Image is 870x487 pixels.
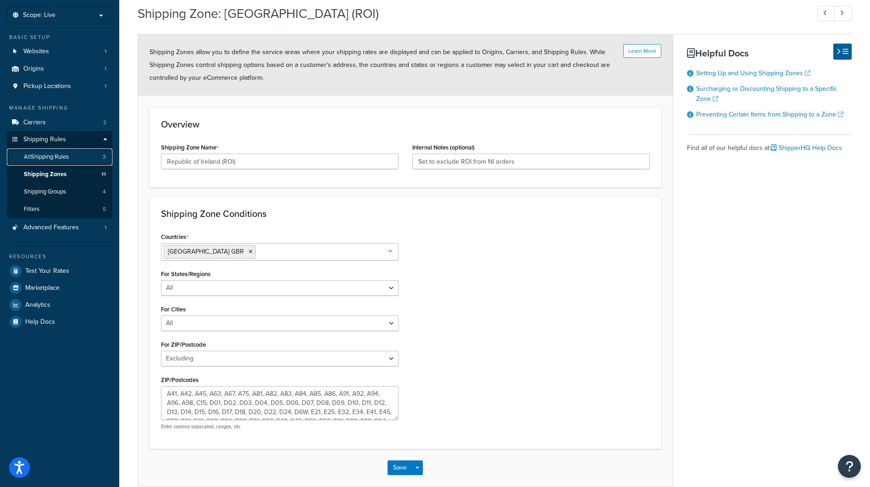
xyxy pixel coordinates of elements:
div: Manage Shipping [7,104,112,112]
span: 2 [103,119,106,127]
label: Shipping Zone Name [161,144,219,151]
a: Analytics [7,297,112,313]
span: Websites [23,48,49,55]
a: Marketplace [7,280,112,296]
span: Filters [24,205,39,213]
span: 5 [103,205,106,213]
a: Test Your Rates [7,263,112,279]
a: Help Docs [7,314,112,330]
span: 1 [105,65,106,73]
a: Previous Record [817,6,835,21]
li: Origins [7,61,112,77]
button: Learn More [623,44,661,58]
li: Shipping Rules [7,131,112,218]
a: Shipping Groups4 [7,183,112,200]
label: ZIP/Postcodes [161,376,199,383]
a: Carriers2 [7,114,112,131]
h3: Helpful Docs [687,48,852,58]
div: Basic Setup [7,33,112,41]
span: Shipping Zones allow you to define the service areas where your shipping rates are displayed and ... [150,47,610,83]
a: AllShipping Rules3 [7,149,112,166]
label: For Cities [161,306,186,313]
a: Origins1 [7,61,112,77]
a: Surcharging or Discounting Shipping to a Specific Zone [696,84,837,104]
span: 3 [103,153,106,161]
span: Analytics [25,301,50,309]
span: 1 [105,48,106,55]
span: Carriers [23,119,46,127]
label: Internal Notes (optional) [412,144,475,151]
span: Shipping Zones [24,171,66,178]
textarea: A41, A42, A45, A63, A67, A75, A81, A82, A83, A84, A85, A86, A91, A92, A94, A96, A98, C15, D01, D0... [161,386,399,420]
button: Hide Help Docs [833,44,852,60]
span: Advanced Features [23,224,79,232]
span: 11 [101,171,106,178]
label: Countries [161,233,188,241]
li: Carriers [7,114,112,131]
p: Enter comma separated, ranges, etc [161,423,399,430]
span: [GEOGRAPHIC_DATA] GBR [168,247,244,256]
span: Test Your Rates [25,267,69,275]
span: Origins [23,65,44,73]
li: Filters [7,201,112,218]
a: Shipping Zones11 [7,166,112,183]
button: Open Resource Center [838,455,861,478]
a: Websites1 [7,43,112,60]
label: For States/Regions [161,271,211,277]
h3: Shipping Zone Conditions [161,209,650,219]
a: Advanced Features1 [7,219,112,236]
li: Websites [7,43,112,60]
span: 1 [105,224,106,232]
h1: Shipping Zone: [GEOGRAPHIC_DATA] (ROI) [138,5,800,22]
span: Marketplace [25,284,60,292]
a: Filters5 [7,201,112,218]
a: ShipperHQ Help Docs [771,143,842,153]
button: Save [388,460,412,475]
span: 4 [103,188,106,196]
span: 1 [105,83,106,90]
li: Pickup Locations [7,78,112,95]
h3: Overview [161,119,650,129]
label: For ZIP/Postcode [161,341,206,348]
div: Resources [7,253,112,260]
li: Shipping Zones [7,166,112,183]
li: Advanced Features [7,219,112,236]
a: Shipping Rules [7,131,112,148]
a: Preventing Certain Items from Shipping to a Zone [696,110,843,119]
a: Next Record [834,6,852,21]
a: Setting Up and Using Shipping Zones [696,68,810,78]
span: Shipping Rules [23,136,66,144]
span: Shipping Groups [24,188,66,196]
span: All Shipping Rules [24,153,69,161]
li: Shipping Groups [7,183,112,200]
span: Pickup Locations [23,83,71,90]
span: Scope: Live [23,11,55,19]
div: Find all of our helpful docs at: [687,134,852,155]
a: Pickup Locations1 [7,78,112,95]
span: Help Docs [25,318,55,326]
